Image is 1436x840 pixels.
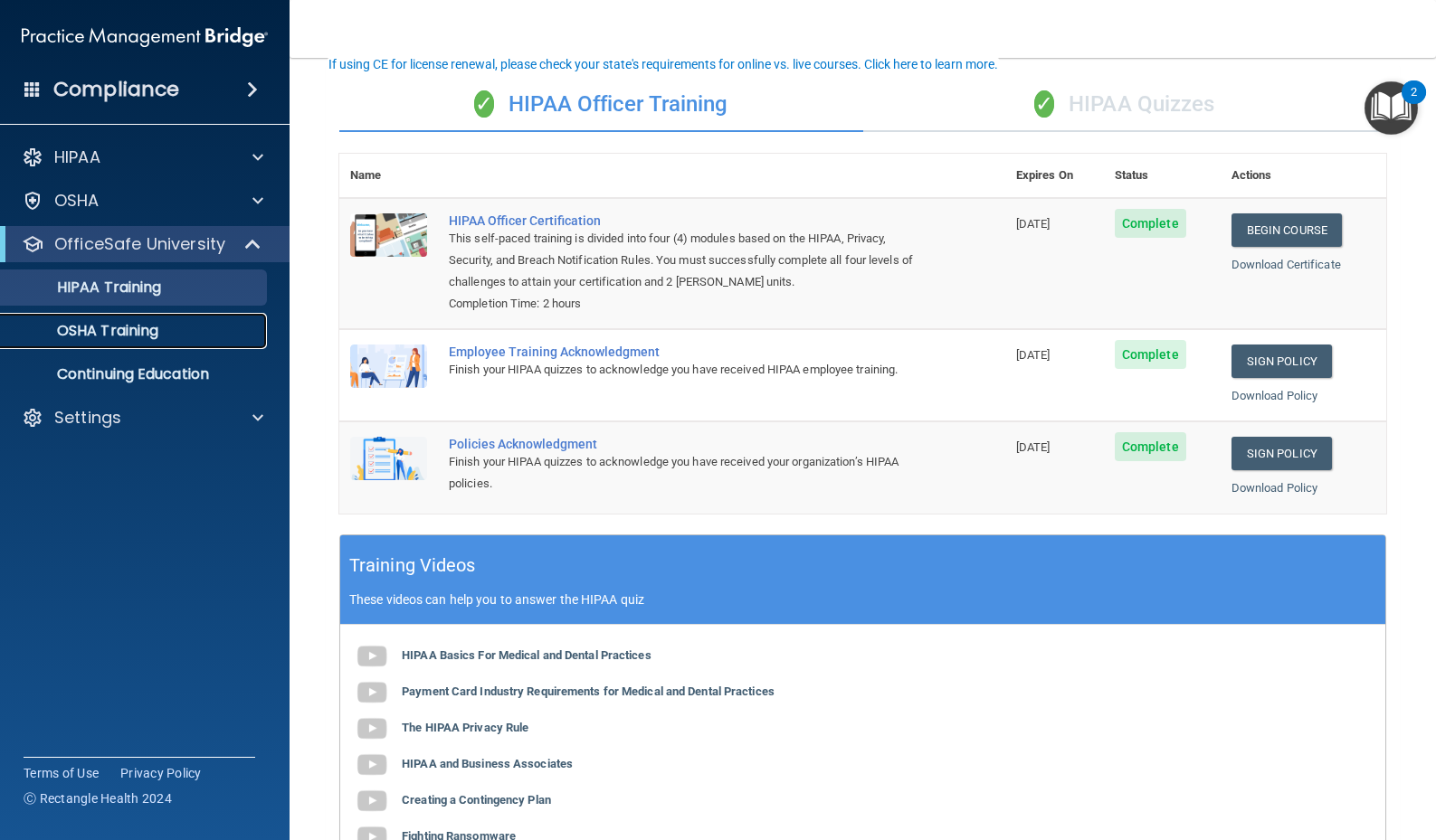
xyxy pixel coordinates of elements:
button: If using CE for license renewal, please check your state's requirements for online vs. live cours... [326,55,1001,73]
p: Continuing Education [12,365,259,383]
h5: Training Videos [349,550,476,581]
span: Complete [1115,432,1186,461]
b: Payment Card Industry Requirements for Medical and Dental Practices [402,684,775,698]
span: [DATE] [1016,217,1051,231]
a: OSHA [22,190,263,212]
span: Ⓒ Rectangle Health 2024 [24,789,172,807]
img: gray_youtube_icon.38fcd6cc.png [354,675,390,711]
p: HIPAA [54,146,100,168]
span: Complete [1115,209,1186,238]
b: Creating a Contingency Plan [402,793,551,807]
a: OfficeSafe University [22,233,262,255]
p: OSHA Training [12,322,158,340]
span: ✓ [1034,90,1054,118]
b: HIPAA Basics For Medical and Dental Practices [402,648,651,662]
th: Actions [1221,154,1386,198]
img: PMB logo [22,19,268,55]
div: Completion Time: 2 hours [449,293,915,315]
span: ✓ [474,90,494,118]
a: Begin Course [1232,213,1342,247]
a: Privacy Policy [120,764,202,782]
a: Settings [22,407,263,429]
p: OfficeSafe University [54,233,225,255]
p: These videos can help you to answer the HIPAA quiz [349,592,1376,607]
p: HIPAA Training [12,278,161,297]
div: Policies Acknowledgment [449,437,915,451]
img: gray_youtube_icon.38fcd6cc.png [354,711,390,747]
img: gray_youtube_icon.38fcd6cc.png [354,638,390,675]
div: HIPAA Officer Training [339,78,863,132]
a: HIPAA Officer Certification [449,213,915,228]
a: Sign Policy [1232,437,1332,470]
p: Settings [54,407,121,429]
a: Sign Policy [1232,344,1332,378]
a: Download Policy [1232,481,1318,495]
div: 2 [1411,92,1417,116]
b: HIPAA and Business Associates [402,757,573,770]
div: HIPAA Quizzes [863,78,1387,132]
div: Employee Training Acknowledgment [449,344,915,359]
button: Open Resource Center, 2 new notifications [1365,81,1418,135]
div: Finish your HIPAA quizzes to acknowledge you have received your organization’s HIPAA policies. [449,451,915,495]
span: Complete [1115,340,1186,369]
p: OSHA [54,190,100,212]
h4: Compliance [53,77,179,102]
div: If using CE for license renewal, please check your state's requirements for online vs. live cours... [328,58,998,71]
th: Status [1104,154,1221,198]
a: Terms of Use [24,764,99,782]
th: Name [339,154,438,198]
b: The HIPAA Privacy Rule [402,721,528,734]
img: gray_youtube_icon.38fcd6cc.png [354,783,390,819]
div: This self-paced training is divided into four (4) modules based on the HIPAA, Privacy, Security, ... [449,228,915,293]
th: Expires On [1005,154,1104,198]
span: [DATE] [1016,440,1051,454]
a: Download Certificate [1232,258,1341,271]
a: Download Policy [1232,389,1318,402]
img: gray_youtube_icon.38fcd6cc.png [354,747,390,783]
span: [DATE] [1016,348,1051,362]
a: HIPAA [22,146,263,168]
div: Finish your HIPAA quizzes to acknowledge you have received HIPAA employee training. [449,359,915,381]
